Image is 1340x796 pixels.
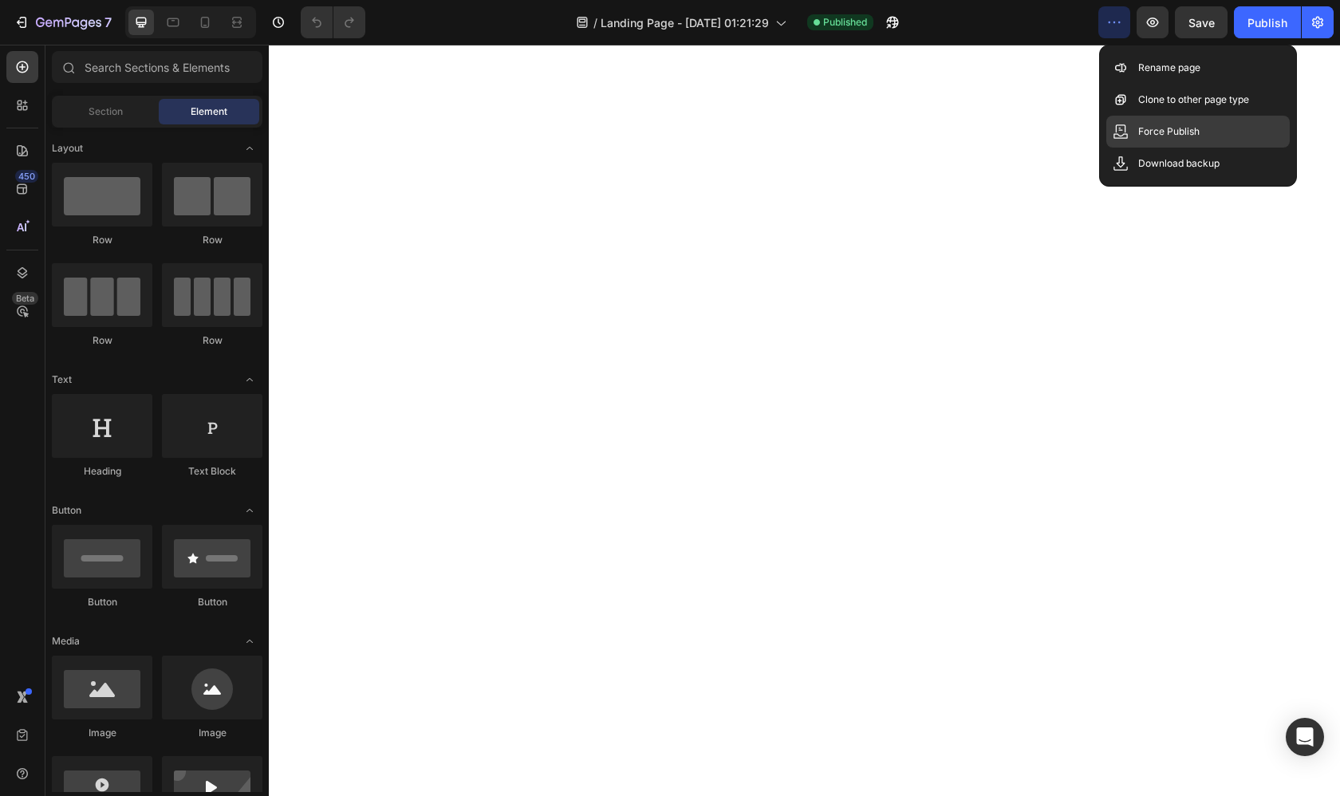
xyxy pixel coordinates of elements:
span: Published [823,15,867,30]
button: Save [1175,6,1228,38]
div: Publish [1247,14,1287,31]
div: Open Intercom Messenger [1286,718,1324,756]
span: Element [191,104,227,119]
div: Heading [52,464,152,479]
button: Publish [1234,6,1301,38]
div: Row [52,333,152,348]
span: Toggle open [237,367,262,392]
p: Download backup [1138,156,1220,171]
p: 7 [104,13,112,32]
span: Text [52,372,72,387]
div: Row [162,233,262,247]
span: Media [52,634,80,648]
iframe: Design area [269,45,1340,796]
button: 7 [6,6,119,38]
span: Toggle open [237,629,262,654]
div: Text Block [162,464,262,479]
div: Row [52,233,152,247]
input: Search Sections & Elements [52,51,262,83]
p: Clone to other page type [1138,92,1249,108]
span: Landing Page - [DATE] 01:21:29 [601,14,769,31]
span: Save [1188,16,1215,30]
div: Button [162,595,262,609]
div: Image [162,726,262,740]
div: Button [52,595,152,609]
div: Beta [12,292,38,305]
p: Force Publish [1138,124,1200,140]
span: Toggle open [237,498,262,523]
div: Row [162,333,262,348]
span: / [593,14,597,31]
p: Rename page [1138,60,1200,76]
span: Toggle open [237,136,262,161]
span: Button [52,503,81,518]
div: 450 [15,170,38,183]
span: Layout [52,141,83,156]
div: Image [52,726,152,740]
div: Undo/Redo [301,6,365,38]
span: Section [89,104,123,119]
